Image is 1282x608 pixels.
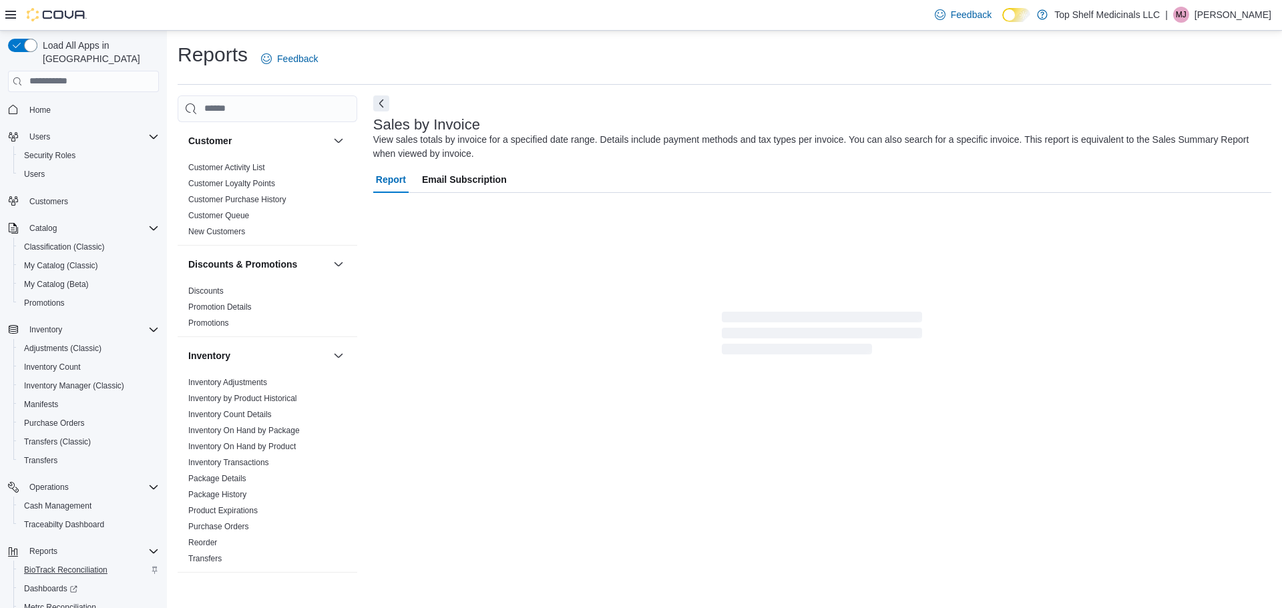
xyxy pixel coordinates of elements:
[188,179,275,188] a: Customer Loyalty Points
[29,546,57,557] span: Reports
[256,45,323,72] a: Feedback
[19,581,159,597] span: Dashboards
[24,583,77,594] span: Dashboards
[37,39,159,65] span: Load All Apps in [GEOGRAPHIC_DATA]
[3,320,164,339] button: Inventory
[188,210,249,221] span: Customer Queue
[19,396,63,412] a: Manifests
[13,294,164,312] button: Promotions
[13,339,164,358] button: Adjustments (Classic)
[188,394,297,403] a: Inventory by Product Historical
[19,166,159,182] span: Users
[24,129,159,145] span: Users
[13,165,164,184] button: Users
[24,362,81,372] span: Inventory Count
[24,129,55,145] button: Users
[29,105,51,115] span: Home
[24,543,63,559] button: Reports
[188,226,245,237] span: New Customers
[24,380,124,391] span: Inventory Manager (Classic)
[24,479,74,495] button: Operations
[188,506,258,515] a: Product Expirations
[24,150,75,161] span: Security Roles
[27,8,87,21] img: Cova
[178,41,248,68] h1: Reports
[188,318,229,328] a: Promotions
[19,498,97,514] a: Cash Management
[1176,7,1187,23] span: MJ
[188,409,272,420] span: Inventory Count Details
[19,147,81,164] a: Security Roles
[24,519,104,530] span: Traceabilty Dashboard
[24,543,159,559] span: Reports
[29,324,62,335] span: Inventory
[3,542,164,561] button: Reports
[24,501,91,511] span: Cash Management
[1173,7,1189,23] div: Melisa Johnson
[24,436,91,447] span: Transfers (Classic)
[331,348,347,364] button: Inventory
[1195,7,1271,23] p: [PERSON_NAME]
[188,227,245,236] a: New Customers
[188,258,297,271] h3: Discounts & Promotions
[19,239,159,255] span: Classification (Classic)
[24,298,65,308] span: Promotions
[188,442,296,451] a: Inventory On Hand by Product
[24,193,159,210] span: Customers
[19,378,130,394] a: Inventory Manager (Classic)
[188,554,222,563] a: Transfers
[19,581,83,597] a: Dashboards
[13,432,164,451] button: Transfers (Classic)
[19,415,90,431] a: Purchase Orders
[178,160,357,245] div: Customer
[19,340,159,356] span: Adjustments (Classic)
[13,238,164,256] button: Classification (Classic)
[1002,22,1003,23] span: Dark Mode
[24,260,98,271] span: My Catalog (Classic)
[331,256,347,272] button: Discounts & Promotions
[422,166,507,193] span: Email Subscription
[19,359,86,375] a: Inventory Count
[373,95,389,111] button: Next
[188,194,286,205] span: Customer Purchase History
[178,374,357,572] div: Inventory
[188,505,258,516] span: Product Expirations
[3,478,164,497] button: Operations
[188,178,275,189] span: Customer Loyalty Points
[24,343,101,354] span: Adjustments (Classic)
[13,256,164,275] button: My Catalog (Classic)
[188,457,269,468] span: Inventory Transactions
[3,219,164,238] button: Catalog
[19,517,110,533] a: Traceabilty Dashboard
[373,117,480,133] h3: Sales by Invoice
[188,473,246,484] span: Package Details
[188,258,328,271] button: Discounts & Promotions
[24,399,58,410] span: Manifests
[19,295,70,311] a: Promotions
[24,101,159,118] span: Home
[1165,7,1168,23] p: |
[13,395,164,414] button: Manifests
[19,434,159,450] span: Transfers (Classic)
[24,455,57,466] span: Transfers
[188,162,265,173] span: Customer Activity List
[29,482,69,493] span: Operations
[29,223,57,234] span: Catalog
[3,127,164,146] button: Users
[1002,8,1030,22] input: Dark Mode
[188,553,222,564] span: Transfers
[188,302,252,312] a: Promotion Details
[13,275,164,294] button: My Catalog (Beta)
[19,359,159,375] span: Inventory Count
[188,474,246,483] a: Package Details
[188,286,224,296] a: Discounts
[188,163,265,172] a: Customer Activity List
[373,133,1265,161] div: View sales totals by invoice for a specified date range. Details include payment methods and tax ...
[24,322,67,338] button: Inventory
[19,498,159,514] span: Cash Management
[19,258,159,274] span: My Catalog (Classic)
[19,452,63,469] a: Transfers
[188,537,217,548] span: Reorder
[188,441,296,452] span: Inventory On Hand by Product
